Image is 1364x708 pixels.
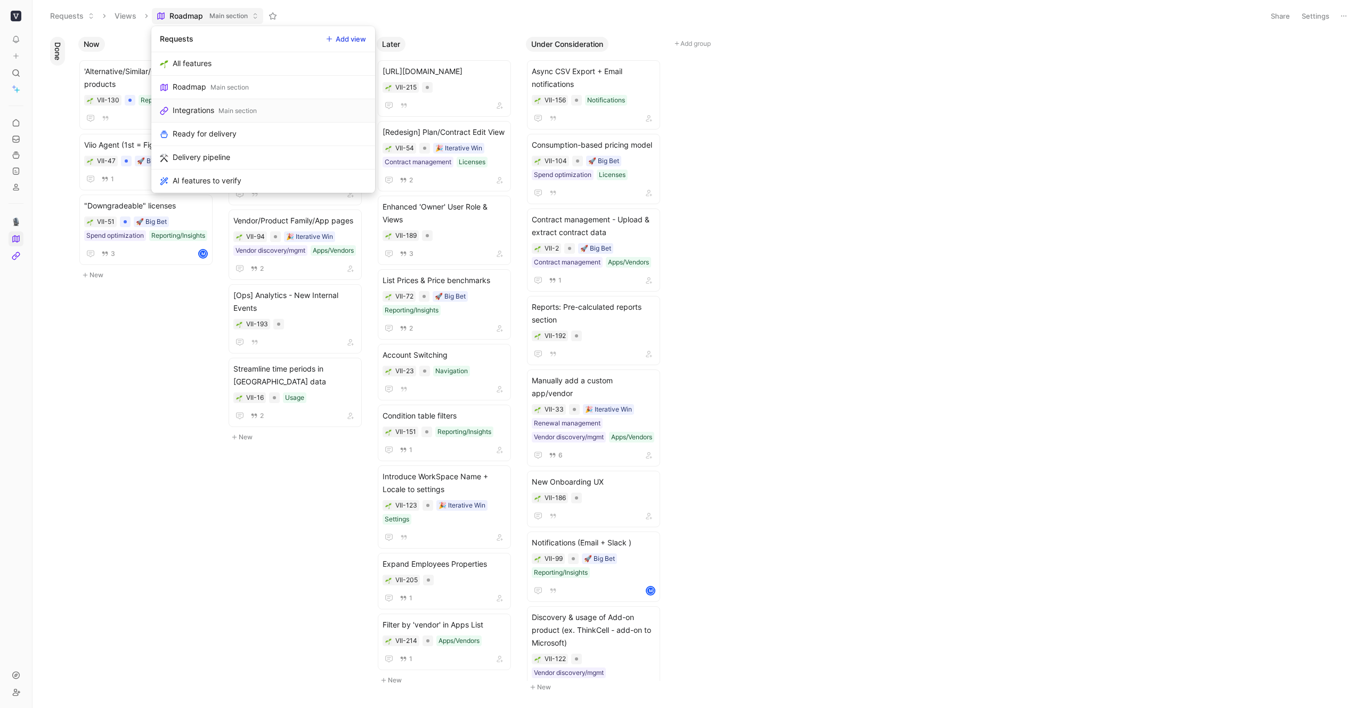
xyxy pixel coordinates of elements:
div: Delivery pipeline [173,151,230,164]
div: Requests [160,33,193,45]
div: Integrations [173,104,214,117]
a: ⚒️Delivery pipeline [151,146,375,170]
div: Ready for delivery [173,127,237,140]
div: AI features to verify [173,174,241,187]
div: Roadmap [173,81,206,93]
a: RoadmapMain section [151,76,375,99]
a: 🌱All features [151,52,375,76]
img: ⚒️ [160,154,168,162]
a: IntegrationsMain section [151,99,375,123]
a: AI features to verify [151,170,375,193]
div: All features [173,57,212,70]
div: Main section [210,82,249,93]
a: Ready for delivery [151,123,375,146]
button: Add view [321,31,371,46]
div: Main section [218,106,257,116]
img: 🌱 [160,60,168,68]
